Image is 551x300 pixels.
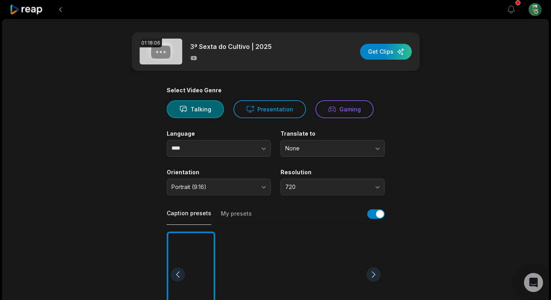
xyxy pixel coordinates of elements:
[221,210,252,225] button: My presets
[315,100,374,118] button: Gaming
[167,130,271,137] label: Language
[167,100,224,118] button: Talking
[280,179,385,195] button: 720
[360,44,412,60] button: Get Clips
[285,145,369,152] span: None
[167,179,271,195] button: Portrait (9:16)
[280,169,385,176] label: Resolution
[167,169,271,176] label: Orientation
[524,273,543,292] div: Open Intercom Messenger
[234,100,306,118] button: Presentation
[167,87,385,94] div: Select Video Genre
[280,140,385,157] button: None
[171,183,255,191] span: Portrait (9:16)
[140,39,162,47] div: 01:18:06
[280,130,385,137] label: Translate to
[285,183,369,191] span: 720
[190,42,272,51] p: 3ª Sexta do Cultivo | 2025
[167,209,211,225] button: Caption presets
